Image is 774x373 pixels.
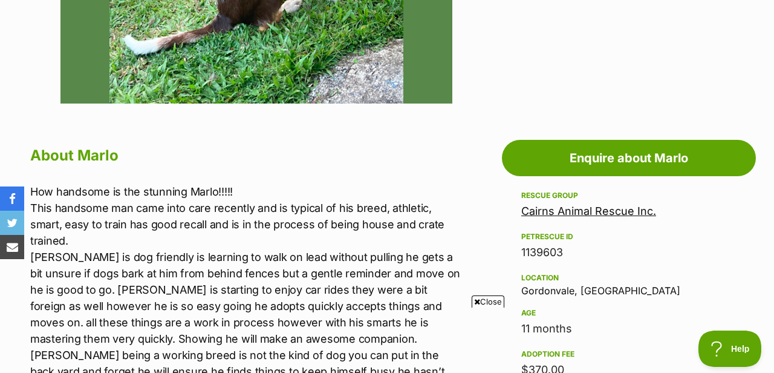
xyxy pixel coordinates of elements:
[521,205,656,217] a: Cairns Animal Rescue Inc.
[521,271,737,296] div: Gordonvale, [GEOGRAPHIC_DATA]
[521,191,737,200] div: Rescue group
[30,142,461,169] h2: About Marlo
[521,232,737,242] div: PetRescue ID
[521,244,737,261] div: 1139603
[502,140,756,176] a: Enquire about Marlo
[94,312,680,367] iframe: Advertisement
[521,273,737,283] div: Location
[698,331,762,367] iframe: Help Scout Beacon - Open
[472,295,504,308] span: Close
